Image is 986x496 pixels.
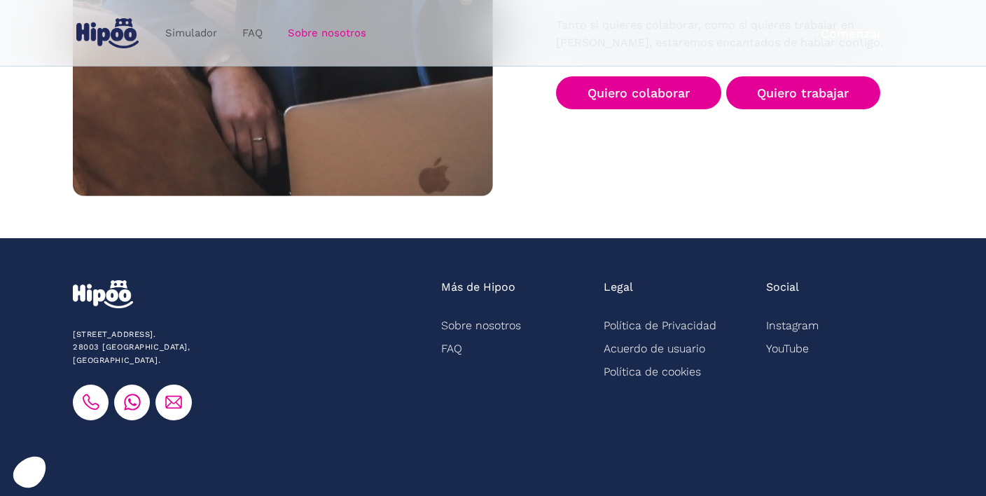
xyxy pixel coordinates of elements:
[604,314,716,337] a: Política de Privacidad
[441,314,521,337] a: Sobre nosotros
[766,280,799,295] div: Social
[441,280,515,295] div: Más de Hipoo
[73,13,141,54] a: home
[604,337,705,360] a: Acuerdo de usuario
[275,20,379,47] a: Sobre nosotros
[441,337,462,360] a: FAQ
[726,76,881,109] a: Quiero trabajar
[604,360,701,383] a: Política de cookies
[73,329,277,367] div: [STREET_ADDRESS]. 28003 [GEOGRAPHIC_DATA], [GEOGRAPHIC_DATA].
[153,20,230,47] a: Simulador
[766,337,809,360] a: YouTube
[230,20,275,47] a: FAQ
[604,280,633,295] div: Legal
[556,76,721,109] a: Quiero colaborar
[789,17,913,50] a: Comenzar
[766,314,819,337] a: Instagram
